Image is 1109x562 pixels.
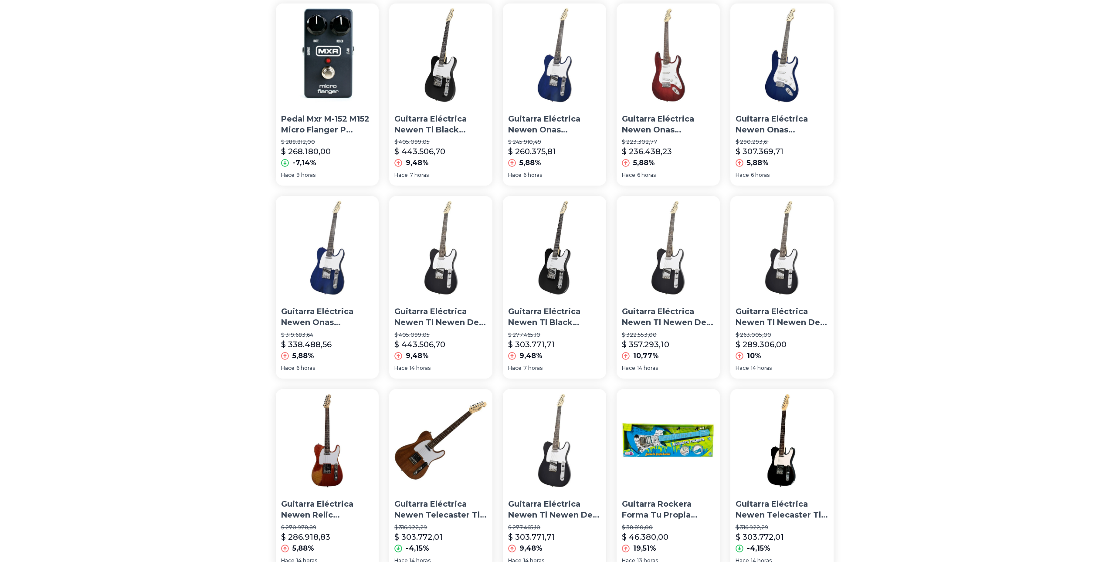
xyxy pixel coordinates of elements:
[508,499,601,521] p: Guitarra Eléctrica Newen Tl Newen De Lenga Negra Laca Poliuretánica Con Diapasón De Palo De Rosa
[389,389,492,492] img: Guitarra Eléctrica Newen Telecaster Tl Colores
[281,306,374,328] p: Guitarra Eléctrica Newen Onas Telecaster Premium
[747,351,761,361] p: 10%
[389,196,492,299] img: Guitarra Eléctrica Newen Tl Newen De Lenga Negra Laca Poliuretánica Con Diapasón De Palo De Rosa
[281,114,374,135] p: Pedal Mxr M-152 M152 Micro Flanger P Guitarra New Libertella
[276,389,379,492] img: Guitarra Eléctrica Newen Relic Telecaster
[406,543,429,554] p: -4,15%
[276,196,379,378] a: Guitarra Eléctrica Newen Onas Telecaster PremiumGuitarra Eléctrica Newen Onas Telecaster Premium$...
[503,196,606,299] img: Guitarra Eléctrica Newen Tl Black Cuerpo Lenga Maciza
[281,339,332,351] p: $ 338.488,56
[736,332,828,339] p: $ 263.005,00
[394,365,408,372] span: Hace
[736,114,828,135] p: Guitarra Eléctrica Newen Onas Stratocaster Premium
[292,158,316,168] p: -7,14%
[503,389,606,492] img: Guitarra Eléctrica Newen Tl Newen De Lenga Negra Laca Poliuretánica Con Diapasón De Palo De Rosa
[617,389,720,492] img: Guitarra Rockera Forma Tu Propia Banda New Ar1 6624 Ellobo
[736,146,783,158] p: $ 307.369,71
[394,306,487,328] p: Guitarra Eléctrica Newen Tl Newen De Lenga Negra Laca Poliuretánica Con Diapasón De Palo De Rosa
[508,172,522,179] span: Hace
[503,3,606,107] img: Guitarra Eléctrica Newen Onas Telecaster
[508,524,601,531] p: $ 277.465,10
[281,172,295,179] span: Hace
[730,3,834,107] img: Guitarra Eléctrica Newen Onas Stratocaster Premium
[389,196,492,378] a: Guitarra Eléctrica Newen Tl Newen De Lenga Negra Laca Poliuretánica Con Diapasón De Palo De RosaG...
[508,306,601,328] p: Guitarra Eléctrica Newen Tl Black Cuerpo Lenga Maciza
[617,3,720,107] img: Guitarra Eléctrica Newen Onas Stratocaster
[622,306,715,328] p: Guitarra Eléctrica Newen Tl Newen De Lenga Negra Laca Poliuretánica Con Diapasón De Palo De Rosa
[633,543,656,554] p: 19,51%
[622,339,669,351] p: $ 357.293,10
[394,531,443,543] p: $ 303.772,01
[736,524,828,531] p: $ 316.922,29
[508,114,601,135] p: Guitarra Eléctrica Newen Onas Telecaster
[394,524,487,531] p: $ 316.922,29
[281,531,330,543] p: $ 286.918,83
[410,172,429,179] span: 7 horas
[276,3,379,186] a: Pedal Mxr M-152 M152 Micro Flanger P Guitarra New LibertellaPedal Mxr M-152 M152 Micro Flanger P ...
[622,332,715,339] p: $ 322.553,00
[622,499,715,521] p: Guitarra Rockera Forma Tu Propia Banda New Ar1 6624 Ellobo
[503,3,606,186] a: Guitarra Eléctrica Newen Onas TelecasterGuitarra Eléctrica Newen Onas Telecaster$ 245.910,49$ 260...
[730,3,834,186] a: Guitarra Eléctrica Newen Onas Stratocaster PremiumGuitarra Eléctrica Newen Onas Stratocaster Prem...
[736,339,787,351] p: $ 289.306,00
[281,524,374,531] p: $ 270.978,89
[622,172,635,179] span: Hace
[736,172,749,179] span: Hace
[622,114,715,135] p: Guitarra Eléctrica Newen Onas Stratocaster
[508,339,555,351] p: $ 303.771,71
[508,365,522,372] span: Hace
[292,351,314,361] p: 5,88%
[622,524,715,531] p: $ 38.810,00
[508,146,556,158] p: $ 260.375,81
[394,499,487,521] p: Guitarra Eléctrica Newen Telecaster Tl Colores
[389,3,492,186] a: Guitarra Eléctrica Newen Tl Black Cuerpo Lenga MacizaGuitarra Eléctrica Newen Tl Black Cuerpo Len...
[406,351,429,361] p: 9,48%
[394,139,487,146] p: $ 405.099,05
[519,351,543,361] p: 9,48%
[736,306,828,328] p: Guitarra Eléctrica Newen Tl Newen De Lenga Negra Laca Poliuretánica Con Diapasón De Palo De Rosa
[281,499,374,521] p: Guitarra Eléctrica Newen Relic Telecaster
[281,139,374,146] p: $ 288.812,00
[751,365,772,372] span: 14 horas
[394,172,408,179] span: Hace
[617,3,720,186] a: Guitarra Eléctrica Newen Onas StratocasterGuitarra Eléctrica Newen Onas Stratocaster$ 223.302,77$...
[730,196,834,378] a: Guitarra Eléctrica Newen Tl Newen De Lenga Negra Laca Poliuretánica Con Diapasón De Palo De RosaG...
[410,365,431,372] span: 14 horas
[730,196,834,299] img: Guitarra Eléctrica Newen Tl Newen De Lenga Negra Laca Poliuretánica Con Diapasón De Palo De Rosa
[406,158,429,168] p: 9,48%
[394,339,445,351] p: $ 443.506,70
[296,172,315,179] span: 9 horas
[622,146,672,158] p: $ 236.438,23
[519,543,543,554] p: 9,48%
[736,531,784,543] p: $ 303.772,01
[394,146,445,158] p: $ 443.506,70
[751,172,770,179] span: 6 horas
[281,146,331,158] p: $ 268.180,00
[637,365,658,372] span: 14 horas
[508,332,601,339] p: $ 277.465,10
[523,172,542,179] span: 6 horas
[281,365,295,372] span: Hace
[296,365,315,372] span: 6 horas
[519,158,541,168] p: 5,88%
[736,365,749,372] span: Hace
[276,3,379,107] img: Pedal Mxr M-152 M152 Micro Flanger P Guitarra New Libertella
[736,499,828,521] p: Guitarra Eléctrica Newen Telecaster Tl Colores
[508,139,601,146] p: $ 245.910,49
[389,3,492,107] img: Guitarra Eléctrica Newen Tl Black Cuerpo Lenga Maciza
[617,196,720,299] img: Guitarra Eléctrica Newen Tl Newen De Lenga Negra Laca Poliuretánica Con Diapasón De Palo De Rosa
[503,196,606,378] a: Guitarra Eléctrica Newen Tl Black Cuerpo Lenga MacizaGuitarra Eléctrica Newen Tl Black Cuerpo Len...
[394,114,487,135] p: Guitarra Eléctrica Newen Tl Black Cuerpo Lenga Maciza
[730,389,834,492] img: Guitarra Eléctrica Newen Telecaster Tl Colores
[292,543,314,554] p: 5,88%
[622,139,715,146] p: $ 223.302,77
[747,543,770,554] p: -4,15%
[747,158,769,168] p: 5,88%
[281,332,374,339] p: $ 319.683,64
[617,196,720,378] a: Guitarra Eléctrica Newen Tl Newen De Lenga Negra Laca Poliuretánica Con Diapasón De Palo De RosaG...
[622,365,635,372] span: Hace
[276,196,379,299] img: Guitarra Eléctrica Newen Onas Telecaster Premium
[622,531,668,543] p: $ 46.380,00
[637,172,656,179] span: 6 horas
[523,365,543,372] span: 7 horas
